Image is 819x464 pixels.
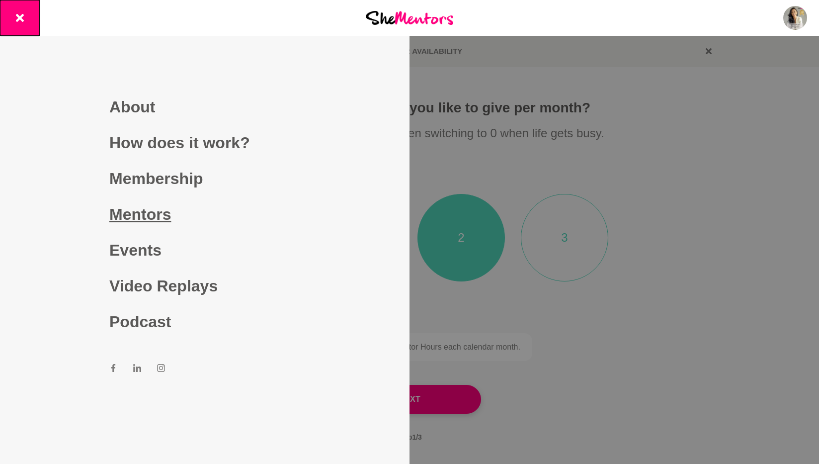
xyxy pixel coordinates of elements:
[109,364,117,375] a: Facebook
[109,232,300,268] a: Events
[109,89,300,125] a: About
[783,6,807,30] img: Jen Gautier
[109,268,300,304] a: Video Replays
[109,161,300,196] a: Membership
[157,364,165,375] a: Instagram
[109,125,300,161] a: How does it work?
[109,196,300,232] a: Mentors
[366,11,453,24] img: She Mentors Logo
[133,364,141,375] a: LinkedIn
[109,304,300,340] a: Podcast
